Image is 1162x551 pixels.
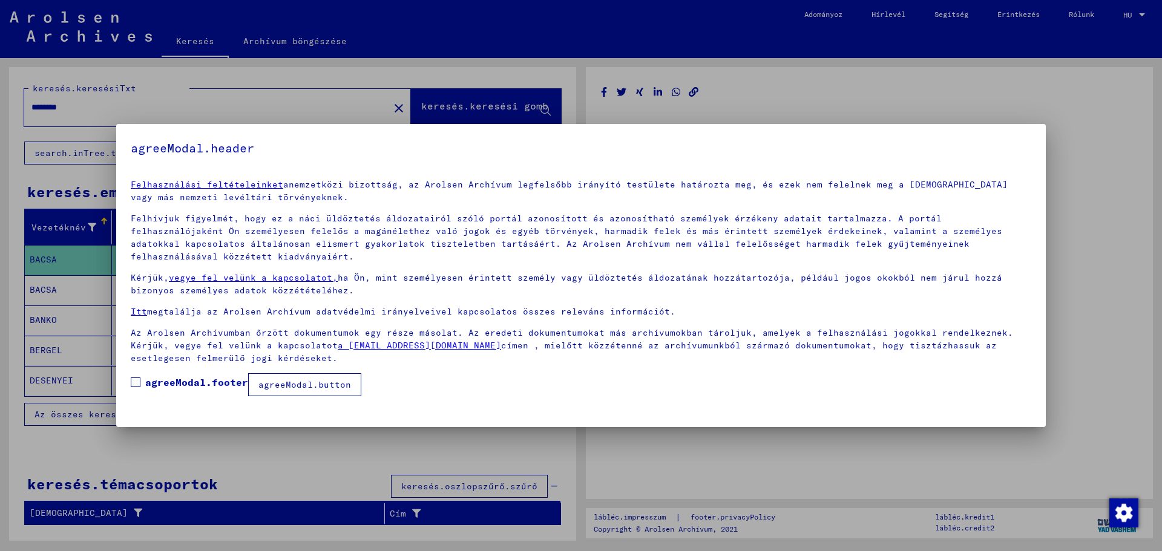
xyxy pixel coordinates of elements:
[131,272,1002,296] font: ha Ön, mint személyesen érintett személy vagy üldöztetés áldozatának hozzátartozója, például jogo...
[131,140,254,155] font: agreeModal.header
[131,306,147,317] a: Itt
[131,272,169,283] font: Kérjük,
[131,179,1008,203] font: nemzetközi bizottság, az Arolsen Archívum legfelsőbb irányító testülete határozta meg, és ezek ne...
[338,340,501,351] a: a [EMAIL_ADDRESS][DOMAIN_NAME]
[145,376,248,388] font: agreeModal.footer
[258,379,351,390] font: agreeModal.button
[248,373,361,396] button: agreeModal.button
[169,272,338,283] a: vegye fel velünk a kapcsolatot,
[1109,498,1138,527] img: Hozzájárulás módosítása
[147,306,675,317] font: megtalálja az Arolsen Archívum adatvédelmi irányelveivel kapcsolatos összes releváns információt.
[131,179,283,190] a: Felhasználási feltételeinket
[131,213,1002,262] font: Felhívjuk figyelmét, hogy ez a náci üldöztetés áldozatairól szóló portál azonosított és azonosíth...
[131,327,1013,351] font: Az Arolsen Archívumban őrzött dokumentumok egy része másolat. Az eredeti dokumentumokat más archí...
[283,179,289,190] font: a
[1109,498,1138,527] div: Hozzájárulás módosítása
[131,340,997,364] font: címen , mielőtt közzétenné az archívumunkból származó dokumentumokat, hogy tisztázhassuk az esetl...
